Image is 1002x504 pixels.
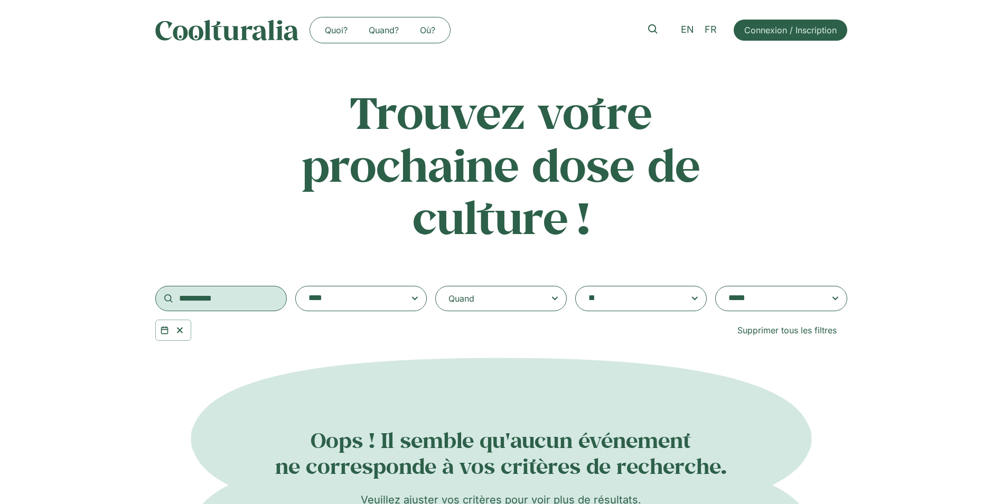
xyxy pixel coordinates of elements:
span: EN [681,24,694,35]
a: Quand? [358,22,409,39]
span: FR [705,24,717,35]
a: FR [699,22,722,38]
textarea: Search [308,291,393,306]
span: Connexion / Inscription [744,24,837,36]
textarea: Search [728,291,813,306]
h2: Trouvez votre prochaine dose de culture ! [294,86,709,244]
h2: Oops ! Il semble qu'aucun événement ne corresponde à vos critères de recherche. [155,427,847,479]
textarea: Search [588,291,673,306]
a: EN [676,22,699,38]
span: Supprimer tous les filtres [737,324,837,337]
a: Où? [409,22,446,39]
a: Connexion / Inscription [734,20,847,41]
a: Supprimer tous les filtres [727,320,847,341]
a: Quoi? [314,22,358,39]
nav: Menu [314,22,446,39]
div: Quand [448,292,474,305]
